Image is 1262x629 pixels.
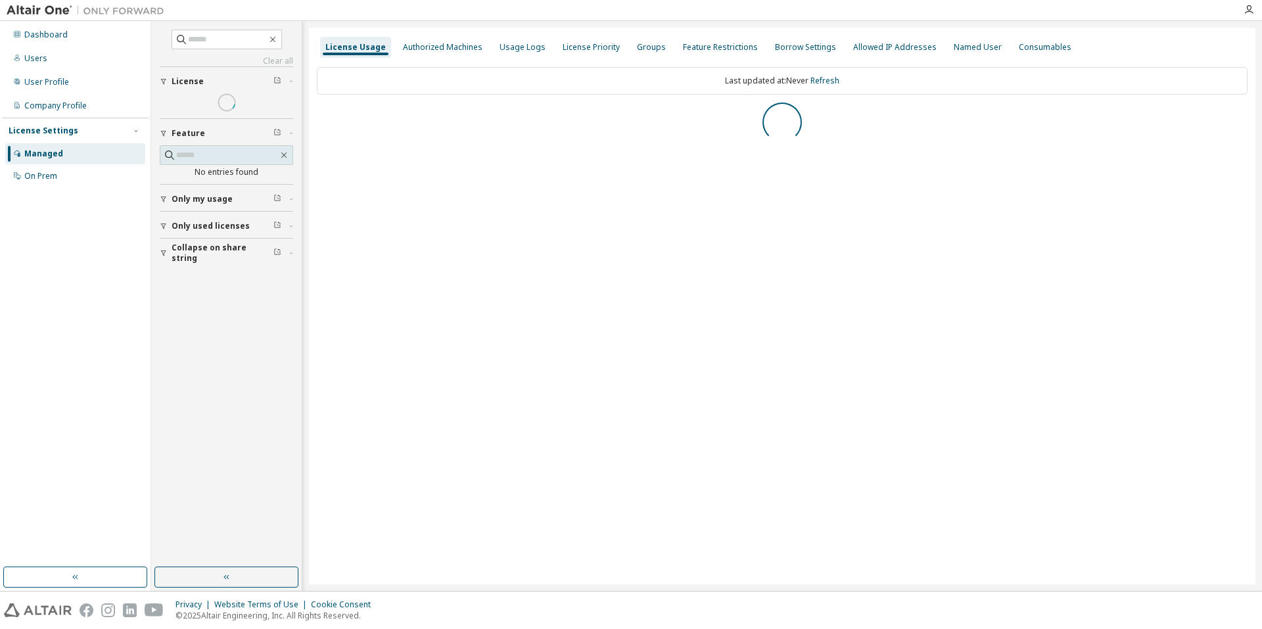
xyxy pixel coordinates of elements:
div: Feature Restrictions [683,42,758,53]
img: Altair One [7,4,171,17]
div: Allowed IP Addresses [853,42,937,53]
span: Clear filter [273,128,281,139]
button: Feature [160,119,293,148]
button: Only my usage [160,185,293,214]
span: Only used licenses [172,221,250,231]
img: altair_logo.svg [4,603,72,617]
div: License Usage [325,42,386,53]
div: Borrow Settings [775,42,836,53]
div: Users [24,53,47,64]
img: youtube.svg [145,603,164,617]
img: facebook.svg [80,603,93,617]
div: License Priority [563,42,620,53]
span: Only my usage [172,194,233,204]
span: Feature [172,128,205,139]
p: © 2025 Altair Engineering, Inc. All Rights Reserved. [175,610,379,621]
button: Collapse on share string [160,239,293,268]
img: instagram.svg [101,603,115,617]
div: Managed [24,149,63,159]
button: License [160,67,293,96]
div: Groups [637,42,666,53]
img: linkedin.svg [123,603,137,617]
button: Only used licenses [160,212,293,241]
span: Clear filter [273,194,281,204]
a: Clear all [160,56,293,66]
a: Refresh [810,75,839,86]
span: Clear filter [273,221,281,231]
div: User Profile [24,77,69,87]
div: Usage Logs [500,42,546,53]
span: License [172,76,204,87]
span: Clear filter [273,248,281,258]
span: Clear filter [273,76,281,87]
div: Website Terms of Use [214,599,311,610]
div: Cookie Consent [311,599,379,610]
span: Collapse on share string [172,243,273,264]
div: Authorized Machines [403,42,482,53]
div: Dashboard [24,30,68,40]
div: Privacy [175,599,214,610]
div: No entries found [160,167,293,177]
div: Last updated at: Never [317,67,1248,95]
div: Named User [954,42,1002,53]
div: On Prem [24,171,57,181]
div: Consumables [1019,42,1071,53]
div: License Settings [9,126,78,136]
div: Company Profile [24,101,87,111]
